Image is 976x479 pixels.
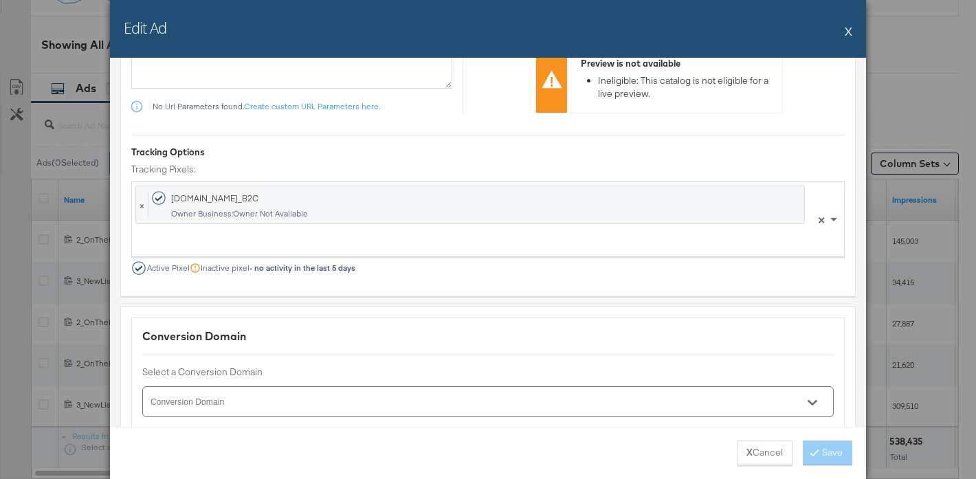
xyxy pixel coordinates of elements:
span: × [136,192,148,217]
span: Clear all [815,182,827,256]
div: No Url Parameters found. [152,102,452,111]
li: Ineligible: This catalog is not eligible for a live preview. [598,74,775,100]
a: Create custom URL Parameters here. [244,101,380,111]
label: Select a Conversion Domain [142,366,834,379]
button: X [845,17,852,45]
strong: - no activity in the last 5 days [249,263,355,273]
div: Conversion Domain [142,328,834,344]
div: Recommended Conversion Domain based on events of pixel: [142,425,834,435]
button: Open [802,392,823,413]
button: XCancel [737,441,792,465]
span: Active Pixel [147,263,190,273]
div: Owner Business: Owner Not Available [170,209,599,219]
span: Inactive pixel [201,263,355,273]
span: × [818,212,825,225]
strong: X [746,446,753,459]
div: Preview is not available [581,57,775,70]
label: Tracking Pixels: [131,163,845,176]
h2: Edit Ad [124,17,166,38]
div: Tracking Options [131,146,845,159]
div: [DOMAIN_NAME]_B2C [171,192,258,203]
